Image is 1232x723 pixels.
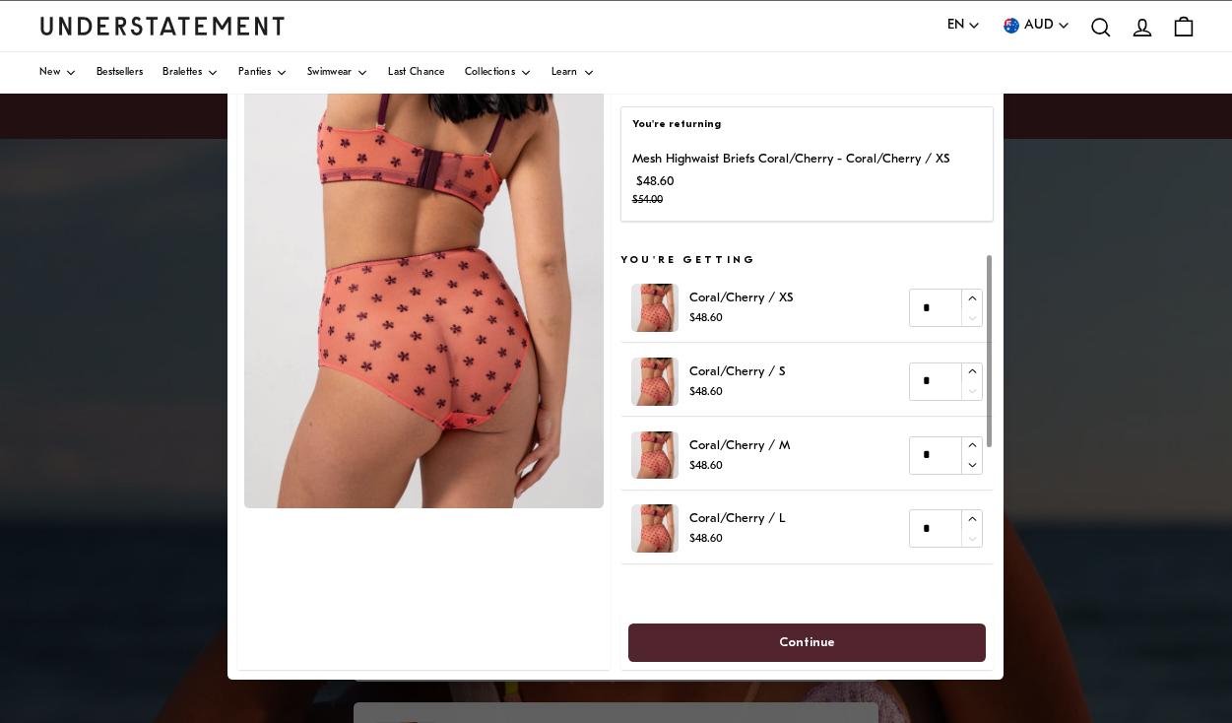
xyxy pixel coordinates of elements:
p: $48.60 [689,530,785,549]
img: 208_81a4637c-b474-4a1b-9baa-3e23b6561bf7.jpg [631,284,680,332]
strike: $54.00 [632,195,663,206]
span: Bestsellers [97,68,143,78]
span: AUD [1024,15,1054,36]
span: Collections [465,68,515,78]
button: Continue [628,624,986,662]
a: Swimwear [307,52,368,94]
a: New [39,52,77,94]
h5: You're getting [621,253,994,269]
span: EN [947,15,964,36]
span: Swimwear [307,68,352,78]
span: Last Chance [388,68,444,78]
a: Bestsellers [97,52,143,94]
span: Learn [551,68,578,78]
span: Bralettes [162,68,202,78]
p: $48.60 [689,309,793,328]
p: Coral/Cherry / L [689,508,785,529]
span: Panties [238,68,271,78]
a: Bralettes [162,52,219,94]
p: Coral/Cherry / XS [689,288,793,308]
button: EN [947,15,981,36]
a: Collections [465,52,532,94]
p: $48.60 [689,383,785,402]
p: You're returning [632,117,983,133]
span: Continue [779,624,835,661]
a: Panties [238,52,288,94]
img: 208_81a4637c-b474-4a1b-9baa-3e23b6561bf7.jpg [631,431,680,480]
img: 208_81a4637c-b474-4a1b-9baa-3e23b6561bf7.jpg [631,504,680,553]
button: AUD [1001,15,1070,36]
p: Coral/Cherry / M [689,435,790,456]
img: 208_81a4637c-b474-4a1b-9baa-3e23b6561bf7.jpg [244,60,604,508]
span: New [39,68,60,78]
p: $48.60 [689,457,790,476]
p: $48.60 [632,171,949,211]
a: Learn [551,52,595,94]
img: 208_81a4637c-b474-4a1b-9baa-3e23b6561bf7.jpg [631,358,680,406]
p: Mesh Highwaist Briefs Coral/Cherry - Coral/Cherry / XS [632,149,949,169]
a: Last Chance [388,52,444,94]
p: Coral/Cherry / S [689,361,785,382]
a: Understatement Homepage [39,17,286,34]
